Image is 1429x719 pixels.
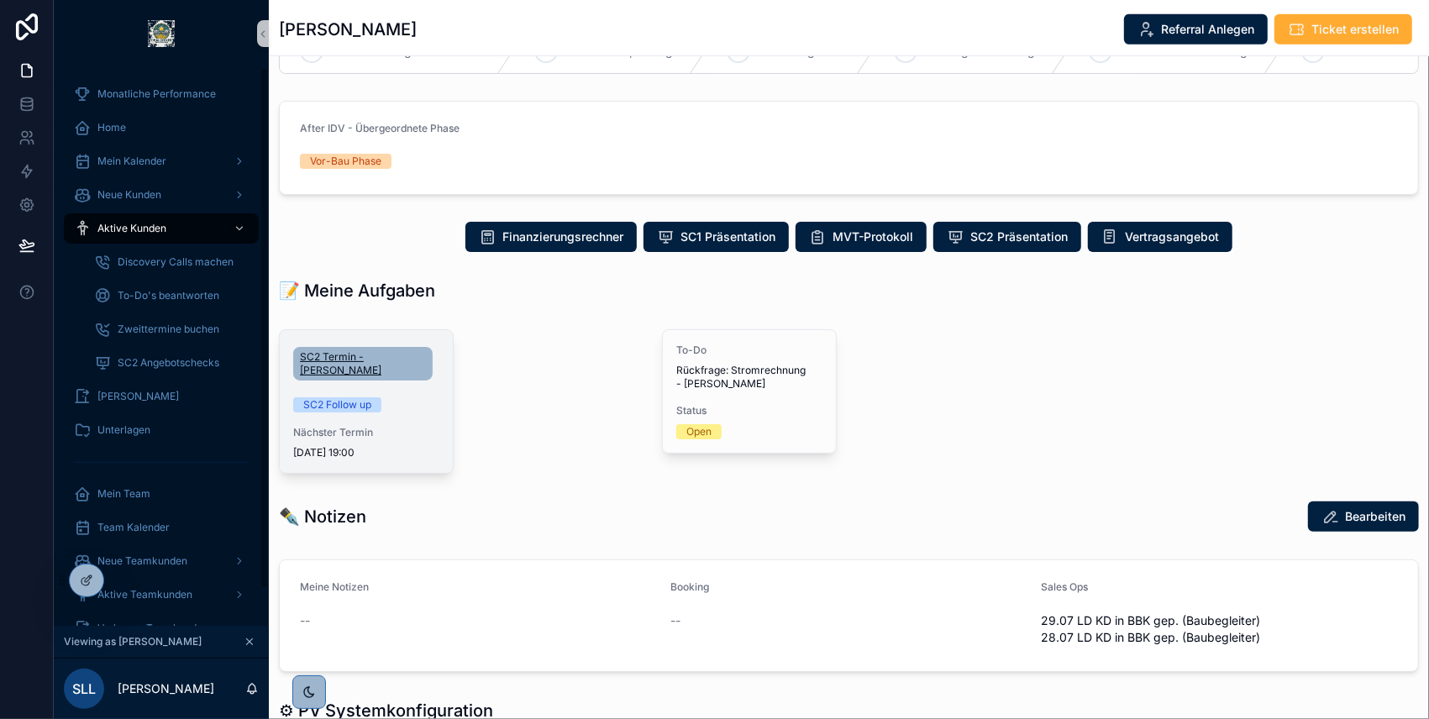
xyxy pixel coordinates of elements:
span: Home [97,121,126,134]
h1: 📝 Meine Aufgaben [279,279,435,302]
span: Verlorene Teamkunden [97,622,208,635]
span: Rückfrage: Stromrechnung - [PERSON_NAME] [676,364,822,391]
span: Unterlagen [97,423,150,437]
p: [PERSON_NAME] [118,680,214,697]
a: Monatliche Performance [64,79,259,109]
a: Team Kalender [64,512,259,543]
span: To-Do's beantworten [118,289,219,302]
a: Verlorene Teamkunden [64,613,259,643]
button: Referral Anlegen [1124,14,1268,45]
span: To-Do [676,344,822,357]
button: SC2 Präsentation [933,222,1081,252]
span: SC2 Angebotschecks [118,356,219,370]
a: Discovery Calls machen [84,247,259,277]
a: Mein Kalender [64,146,259,176]
h1: ✒️ Notizen [279,505,366,528]
span: Monatliche Performance [97,87,216,101]
span: Meine Notizen [300,580,369,593]
a: Unterlagen [64,415,259,445]
span: SC1 Präsentation [680,228,775,245]
h1: [PERSON_NAME] [279,18,417,41]
span: Vertragsangebot [1125,228,1219,245]
span: SLL [72,679,96,699]
div: Vor-Bau Phase [310,154,381,169]
span: After IDV - Übergeordnete Phase [300,122,460,134]
a: Aktive Teamkunden [64,580,259,610]
span: Status [676,404,822,417]
span: Booking [670,580,709,593]
a: Home [64,113,259,143]
button: Finanzierungsrechner [465,222,637,252]
span: Team Kalender [97,521,170,534]
span: Zweittermine buchen [118,323,219,336]
a: To-DoRückfrage: Stromrechnung - [PERSON_NAME]StatusOpen [662,329,837,454]
span: Sales Ops [1041,580,1088,593]
span: Bearbeiten [1345,508,1405,525]
a: Zweittermine buchen [84,314,259,344]
a: SC2 Angebotschecks [84,348,259,378]
a: Mein Team [64,479,259,509]
span: Neue Kunden [97,188,161,202]
button: MVT-Protokoll [796,222,927,252]
div: scrollable content [54,67,269,626]
span: Referral Anlegen [1161,21,1254,38]
span: -- [300,612,310,629]
span: Viewing as [PERSON_NAME] [64,635,202,648]
button: Ticket erstellen [1274,14,1412,45]
a: Neue Kunden [64,180,259,210]
button: SC1 Präsentation [644,222,789,252]
span: 29.07 LD KD in BBK gep. (Baubegleiter) 28.07 LD KD in BBK gep. (Baubegleiter) [1041,612,1398,646]
span: Mein Team [97,487,150,501]
img: App logo [148,20,175,47]
span: Aktive Kunden [97,222,166,235]
a: [PERSON_NAME] [64,381,259,412]
span: Mein Kalender [97,155,166,168]
span: Nächster Termin [293,426,439,439]
span: [DATE] 19:00 [293,446,439,459]
div: Open [686,424,712,439]
a: SC2 Termin - [PERSON_NAME] [293,347,433,380]
span: SC2 Präsentation [970,228,1068,245]
span: Neue Teamkunden [97,554,187,568]
div: SC2 Follow up [303,397,371,412]
a: Aktive Kunden [64,213,259,244]
span: Ticket erstellen [1311,21,1399,38]
span: Finanzierungsrechner [502,228,623,245]
button: Bearbeiten [1308,501,1419,532]
span: [PERSON_NAME] [97,390,179,403]
span: Discovery Calls machen [118,255,234,269]
button: Vertragsangebot [1088,222,1232,252]
span: -- [670,612,680,629]
a: Neue Teamkunden [64,546,259,576]
a: To-Do's beantworten [84,281,259,311]
span: Aktive Teamkunden [97,588,192,601]
span: SC2 Termin - [PERSON_NAME] [300,350,426,377]
span: MVT-Protokoll [833,228,913,245]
